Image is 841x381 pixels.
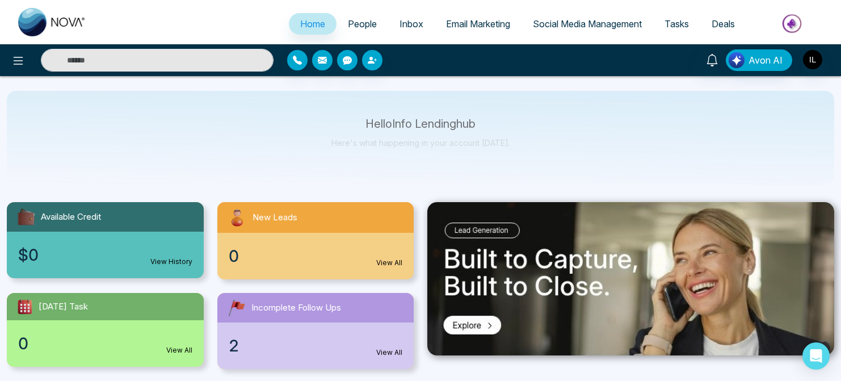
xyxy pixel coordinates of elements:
span: New Leads [253,211,297,224]
div: Open Intercom Messenger [802,342,830,370]
span: Email Marketing [446,18,510,30]
span: Incomplete Follow Ups [251,302,341,315]
span: Deals [712,18,735,30]
a: View All [376,347,402,358]
img: newLeads.svg [226,207,248,228]
p: Hello Info Lendinghub [331,119,510,129]
a: View History [150,257,192,267]
span: Social Media Management [533,18,642,30]
span: Tasks [665,18,689,30]
span: 2 [229,334,239,358]
img: todayTask.svg [16,298,34,316]
span: People [348,18,377,30]
a: New Leads0View All [211,202,421,279]
img: . [427,202,834,355]
a: Home [289,13,337,35]
a: Incomplete Follow Ups2View All [211,293,421,369]
span: $0 [18,243,39,267]
span: [DATE] Task [39,300,88,313]
a: Inbox [388,13,435,35]
span: Home [300,18,325,30]
span: Available Credit [41,211,101,224]
span: Inbox [400,18,423,30]
img: Lead Flow [729,52,745,68]
a: Tasks [653,13,700,35]
span: 0 [18,332,28,355]
img: followUps.svg [226,298,247,318]
img: availableCredit.svg [16,207,36,227]
a: People [337,13,388,35]
a: Social Media Management [522,13,653,35]
img: User Avatar [803,50,822,69]
a: View All [166,345,192,355]
a: View All [376,258,402,268]
img: Nova CRM Logo [18,8,86,36]
button: Avon AI [726,49,792,71]
a: Email Marketing [435,13,522,35]
a: Deals [700,13,746,35]
span: 0 [229,244,239,268]
p: Here's what happening in your account [DATE]. [331,138,510,148]
img: Market-place.gif [752,11,834,36]
span: Avon AI [749,53,783,67]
